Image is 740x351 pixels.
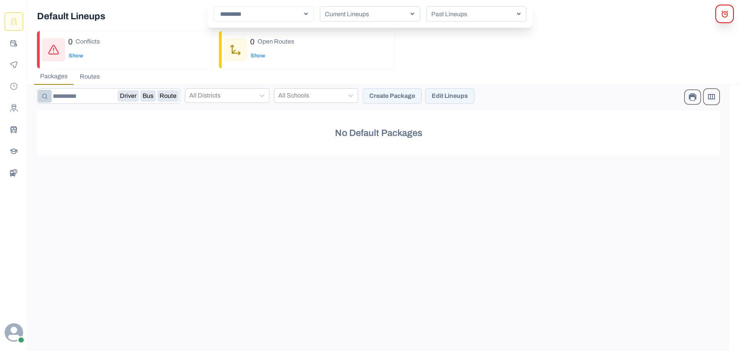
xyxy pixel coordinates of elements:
p: Open Routes [257,37,294,46]
button: Routes [74,69,106,85]
button: Create Package [363,88,422,104]
p: 0 [250,36,254,47]
button: Monitoring [5,55,23,74]
button: Planning [5,34,23,52]
button: Print Packages [684,89,701,105]
p: Past Lineups [428,10,518,19]
button: Show [68,48,84,64]
p: 0 [68,36,72,47]
button: Packages [34,69,74,85]
button: BusData [5,163,23,182]
p: Conflicts [76,37,100,46]
button: Payroll [5,77,23,96]
p: Current Lineups [322,10,412,19]
button: Route [157,90,179,102]
button: Show [250,48,266,64]
button: Show / Hide columns [704,89,719,104]
svg: avatar [5,323,23,342]
p: No Default Packages [335,126,422,140]
button: Edit Lineups [425,88,474,104]
button: alerts Modal [715,5,734,23]
button: Driver [118,90,139,102]
button: Schools [5,142,23,160]
button: Drivers [5,99,23,117]
button: Buses [5,120,23,139]
button: Route Templates [5,12,23,31]
button: Bus [140,90,156,102]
